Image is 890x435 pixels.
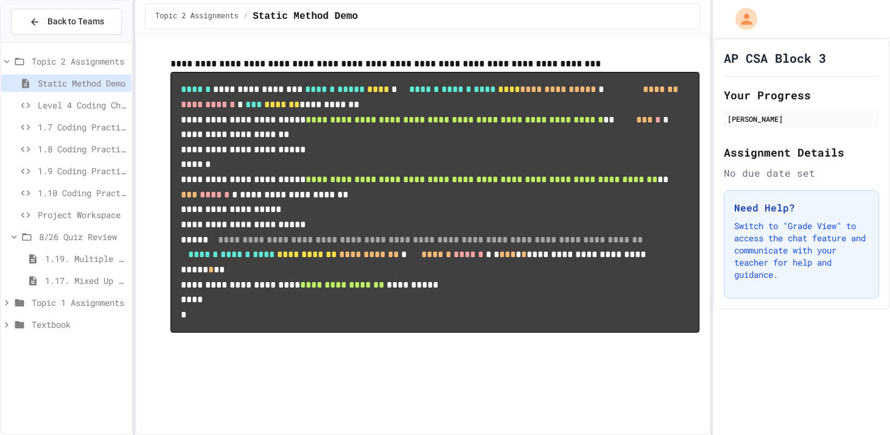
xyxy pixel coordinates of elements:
[38,143,127,155] span: 1.8 Coding Practice
[38,77,127,90] span: Static Method Demo
[724,166,879,180] div: No due date set
[38,99,127,111] span: Level 4 Coding Challenge
[724,144,879,161] h2: Assignment Details
[32,55,127,68] span: Topic 2 Assignments
[724,49,826,66] h1: AP CSA Block 3
[727,113,875,124] div: [PERSON_NAME]
[244,12,248,21] span: /
[11,9,122,35] button: Back to Teams
[47,15,104,28] span: Back to Teams
[734,220,869,281] p: Switch to "Grade View" to access the chat feature and communicate with your teacher for help and ...
[253,9,358,24] span: Static Method Demo
[45,274,127,287] span: 1.17. Mixed Up Code Practice 1.1-1.6
[724,87,879,104] h2: Your Progress
[155,12,239,21] span: Topic 2 Assignments
[38,186,127,199] span: 1.10 Coding Practice
[723,5,760,33] div: My Account
[38,164,127,177] span: 1.9 Coding Practice
[32,296,127,309] span: Topic 1 Assignments
[32,318,127,331] span: Textbook
[39,230,127,243] span: 8/26 Quiz Review
[734,200,869,215] h3: Need Help?
[38,121,127,133] span: 1.7 Coding Practice
[45,252,127,265] span: 1.19. Multiple Choice Exercises for Unit 1a (1.1-1.6)
[38,208,127,221] span: Project Workspace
